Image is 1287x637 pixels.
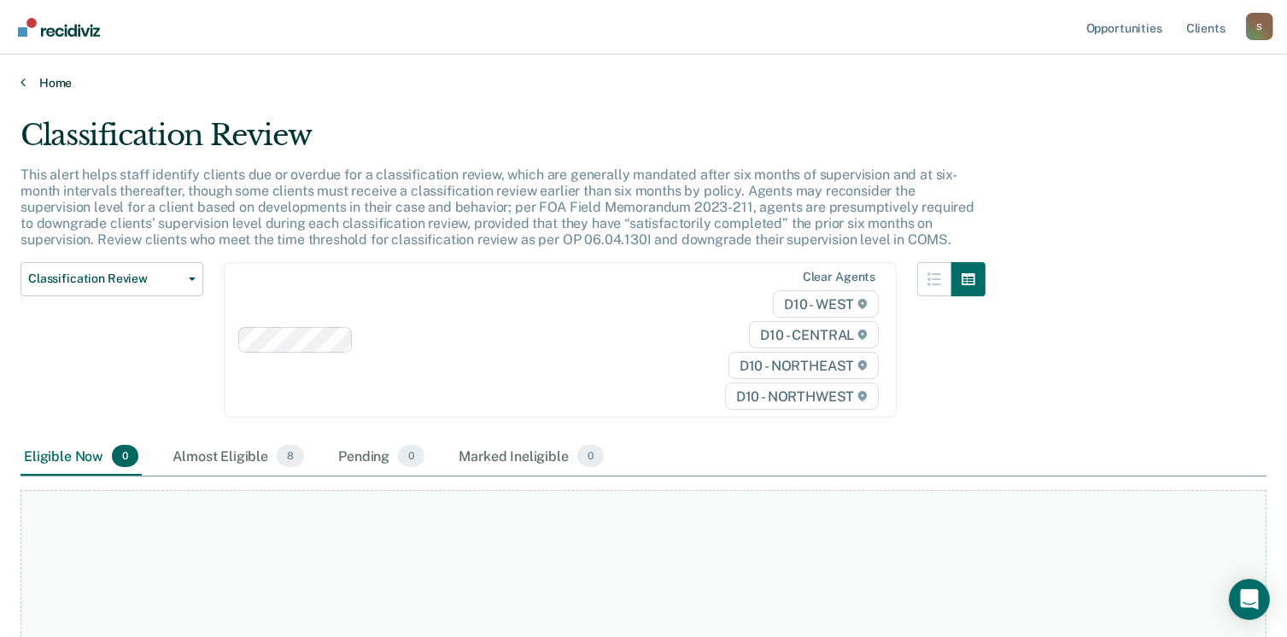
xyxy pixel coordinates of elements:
[398,445,424,467] span: 0
[749,321,879,348] span: D10 - CENTRAL
[773,290,879,318] span: D10 - WEST
[20,262,203,296] button: Classification Review
[1246,13,1273,40] div: S
[18,18,100,37] img: Recidiviz
[1246,13,1273,40] button: Profile dropdown button
[277,445,304,467] span: 8
[577,445,604,467] span: 0
[20,118,986,167] div: Classification Review
[725,383,879,410] span: D10 - NORTHWEST
[169,438,307,476] div: Almost Eligible8
[728,352,879,379] span: D10 - NORTHEAST
[20,167,974,248] p: This alert helps staff identify clients due or overdue for a classification review, which are gen...
[455,438,607,476] div: Marked Ineligible0
[20,438,142,476] div: Eligible Now0
[20,75,1267,91] a: Home
[28,272,182,286] span: Classification Review
[1229,579,1270,620] div: Open Intercom Messenger
[112,445,138,467] span: 0
[803,270,875,284] div: Clear agents
[335,438,428,476] div: Pending0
